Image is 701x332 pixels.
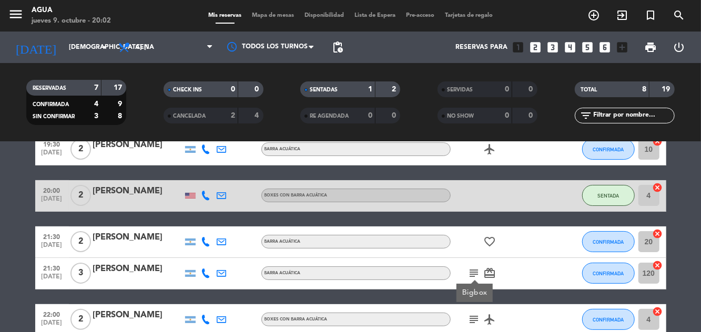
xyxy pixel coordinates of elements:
[94,112,98,120] strong: 3
[673,41,685,54] i: power_settings_new
[93,262,182,276] div: [PERSON_NAME]
[401,13,440,18] span: Pre-acceso
[136,44,154,51] span: Cena
[505,86,509,93] strong: 0
[529,112,535,119] strong: 0
[32,16,111,26] div: jueves 9. octubre - 20:02
[653,229,663,239] i: cancel
[203,13,247,18] span: Mis reservas
[662,86,672,93] strong: 19
[94,84,98,91] strong: 7
[593,147,624,152] span: CONFIRMADA
[39,184,65,196] span: 20:00
[593,271,624,276] span: CONFIRMADA
[546,40,560,54] i: looks_3
[484,267,496,279] i: card_giftcard
[582,263,635,284] button: CONFIRMADA
[265,240,301,244] span: BARRA ACUÁTICA
[173,87,202,92] span: CHECK INS
[39,242,65,254] span: [DATE]
[70,309,91,330] span: 2
[581,87,597,92] span: TOTAL
[392,86,398,93] strong: 2
[265,271,301,275] span: BARRA ACUÁTICA
[593,110,674,121] input: Filtrar por nombre...
[70,263,91,284] span: 3
[98,41,110,54] i: arrow_drop_down
[39,230,65,242] span: 21:30
[368,86,372,93] strong: 1
[8,6,24,26] button: menu
[310,113,349,119] span: RE AGENDADA
[247,13,299,18] span: Mapa de mesas
[39,195,65,207] span: [DATE]
[173,113,206,119] span: CANCELADA
[32,5,111,16] div: Agua
[593,317,624,323] span: CONFIRMADA
[33,114,75,119] span: SIN CONFIRMAR
[468,313,481,326] i: subject
[484,143,496,155] i: airplanemode_active
[653,182,663,193] i: cancel
[93,184,182,198] div: [PERSON_NAME]
[511,40,525,54] i: looks_one
[93,308,182,322] div: [PERSON_NAME]
[563,40,577,54] i: looks_4
[331,41,344,54] span: pending_actions
[265,317,328,321] span: BOXES CON BARRA ACUÁTICA
[529,40,542,54] i: looks_two
[468,267,481,279] i: subject
[118,100,124,108] strong: 9
[33,86,66,91] span: RESERVADAS
[39,262,65,274] span: 21:30
[455,44,507,51] span: Reservas para
[582,309,635,330] button: CONFIRMADA
[593,239,624,245] span: CONFIRMADA
[255,86,261,93] strong: 0
[349,13,401,18] span: Lista de Espera
[484,313,496,326] i: airplanemode_active
[70,185,91,206] span: 2
[8,6,24,22] i: menu
[447,113,474,119] span: NO SHOW
[39,319,65,331] span: [DATE]
[39,273,65,285] span: [DATE]
[368,112,372,119] strong: 0
[94,100,98,108] strong: 4
[39,308,65,320] span: 22:00
[615,40,629,54] i: add_box
[598,40,612,54] i: looks_6
[580,109,593,122] i: filter_list
[39,149,65,161] span: [DATE]
[93,231,182,244] div: [PERSON_NAME]
[70,139,91,160] span: 2
[8,36,64,59] i: [DATE]
[582,185,635,206] button: SENTADA
[310,87,338,92] span: SENTADAS
[392,112,398,119] strong: 0
[70,231,91,252] span: 2
[114,84,124,91] strong: 17
[581,40,594,54] i: looks_5
[616,9,628,22] i: exit_to_app
[582,231,635,252] button: CONFIRMADA
[644,9,657,22] i: turned_in_not
[118,112,124,120] strong: 8
[231,86,235,93] strong: 0
[529,86,535,93] strong: 0
[665,32,693,63] div: LOG OUT
[582,139,635,160] button: CONFIRMADA
[39,138,65,150] span: 19:30
[653,306,663,317] i: cancel
[447,87,473,92] span: SERVIDAS
[505,112,509,119] strong: 0
[644,41,657,54] span: print
[265,147,301,151] span: BARRA ACUÁTICA
[673,9,685,22] i: search
[653,260,663,271] i: cancel
[597,193,619,199] span: SENTADA
[484,235,496,248] i: favorite_border
[93,138,182,152] div: [PERSON_NAME]
[462,287,487,298] div: Bigbox
[231,112,235,119] strong: 2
